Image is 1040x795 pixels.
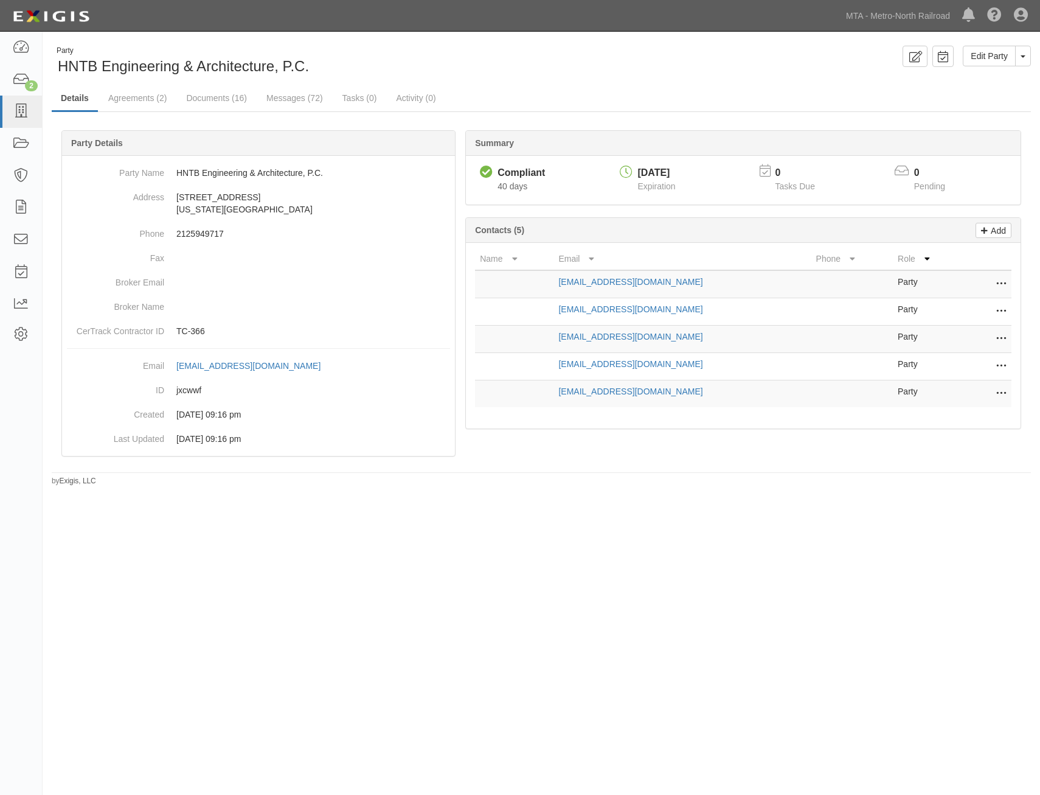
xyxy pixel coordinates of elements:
[67,246,164,264] dt: Fax
[497,181,527,191] span: Since 07/25/2025
[177,86,256,110] a: Documents (16)
[553,248,811,270] th: Email
[333,86,386,110] a: Tasks (0)
[67,161,164,179] dt: Party Name
[257,86,332,110] a: Messages (72)
[893,380,963,408] td: Party
[775,181,815,191] span: Tasks Due
[914,181,945,191] span: Pending
[67,185,164,203] dt: Address
[558,304,702,314] a: [EMAIL_ADDRESS][DOMAIN_NAME]
[9,5,93,27] img: Logo
[976,223,1011,238] a: Add
[893,248,963,270] th: Role
[893,353,963,380] td: Party
[60,477,96,485] a: Exigis, LLC
[67,378,450,402] dd: jxcwwf
[893,270,963,298] td: Party
[987,9,1002,23] i: Help Center - Complianz
[67,295,164,313] dt: Broker Name
[497,166,545,180] div: Compliant
[67,402,450,427] dd: 07/25/2025 09:16 pm
[387,86,445,110] a: Activity (0)
[67,427,164,445] dt: Last Updated
[52,46,532,77] div: HNTB Engineering & Architecture, P.C.
[558,332,702,341] a: [EMAIL_ADDRESS][DOMAIN_NAME]
[475,225,524,235] b: Contacts (5)
[52,476,96,486] small: by
[475,248,553,270] th: Name
[988,223,1006,237] p: Add
[558,387,702,396] a: [EMAIL_ADDRESS][DOMAIN_NAME]
[637,181,675,191] span: Expiration
[25,80,38,91] div: 2
[637,166,675,180] div: [DATE]
[67,319,164,337] dt: CerTrack Contractor ID
[558,359,702,369] a: [EMAIL_ADDRESS][DOMAIN_NAME]
[57,46,309,56] div: Party
[99,86,176,110] a: Agreements (2)
[67,402,164,421] dt: Created
[558,277,702,287] a: [EMAIL_ADDRESS][DOMAIN_NAME]
[71,138,123,148] b: Party Details
[52,86,98,112] a: Details
[893,298,963,326] td: Party
[840,4,956,28] a: MTA - Metro-North Railroad
[67,270,164,289] dt: Broker Email
[914,166,960,180] p: 0
[775,166,830,180] p: 0
[67,222,164,240] dt: Phone
[176,361,334,371] a: [EMAIL_ADDRESS][DOMAIN_NAME]
[893,326,963,353] td: Party
[475,138,514,148] b: Summary
[67,427,450,451] dd: 07/25/2025 09:16 pm
[176,325,450,337] p: TC-366
[480,166,493,179] i: Compliant
[58,58,309,74] span: HNTB Engineering & Architecture, P.C.
[67,222,450,246] dd: 2125949717
[67,354,164,372] dt: Email
[176,360,321,372] div: [EMAIL_ADDRESS][DOMAIN_NAME]
[67,378,164,396] dt: ID
[811,248,893,270] th: Phone
[67,185,450,222] dd: [STREET_ADDRESS] [US_STATE][GEOGRAPHIC_DATA]
[67,161,450,185] dd: HNTB Engineering & Architecture, P.C.
[963,46,1016,66] a: Edit Party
